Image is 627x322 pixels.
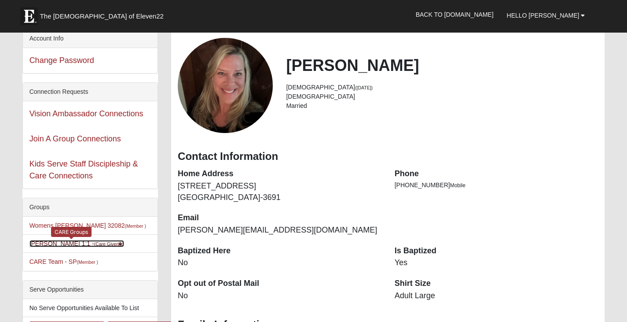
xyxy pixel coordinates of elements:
[395,290,598,302] dd: Adult Large
[51,227,92,237] div: CARE Groups
[286,92,598,101] li: [DEMOGRAPHIC_DATA]
[178,245,381,257] dt: Baptized Here
[16,3,192,25] a: The [DEMOGRAPHIC_DATA] of Eleven22
[286,56,598,75] h2: [PERSON_NAME]
[23,198,158,217] div: Groups
[178,257,381,269] dd: No
[395,278,598,289] dt: Shirt Size
[395,245,598,257] dt: Is Baptized
[29,222,146,229] a: Womens [PERSON_NAME] 32082(Member )
[178,150,598,163] h3: Contact Information
[395,257,598,269] dd: Yes
[507,12,579,19] span: Hello [PERSON_NAME]
[23,83,158,101] div: Connection Requests
[178,278,381,289] dt: Opt out of Postal Mail
[94,241,125,247] small: (Care Giver )
[29,258,98,265] a: CARE Team - SP(Member )
[178,212,381,224] dt: Email
[23,30,158,48] div: Account Info
[409,4,500,26] a: Back to [DOMAIN_NAME]
[500,4,592,26] a: Hello [PERSON_NAME]
[178,181,381,203] dd: [STREET_ADDRESS] [GEOGRAPHIC_DATA]-3691
[178,225,381,236] dd: [PERSON_NAME][EMAIL_ADDRESS][DOMAIN_NAME]
[178,168,381,180] dt: Home Address
[29,134,121,143] a: Join A Group Connections
[29,56,94,65] a: Change Password
[395,168,598,180] dt: Phone
[23,299,158,317] li: No Serve Opportunities Available To List
[29,109,143,118] a: Vision Ambassador Connections
[23,281,158,299] div: Serve Opportunities
[178,38,273,133] a: View Fullsize Photo
[40,12,164,21] span: The [DEMOGRAPHIC_DATA] of Eleven22
[355,85,373,90] small: ([DATE])
[178,290,381,302] dd: No
[286,101,598,111] li: Married
[29,159,138,180] a: Kids Serve Staff Discipleship & Care Connections
[77,259,98,265] small: (Member )
[29,240,125,247] a: [PERSON_NAME] 1:1 -(Care Giver)
[395,181,598,190] li: [PHONE_NUMBER]
[20,7,38,25] img: Eleven22 logo
[286,83,598,92] li: [DEMOGRAPHIC_DATA]
[125,223,146,229] small: (Member )
[450,182,466,189] span: Mobile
